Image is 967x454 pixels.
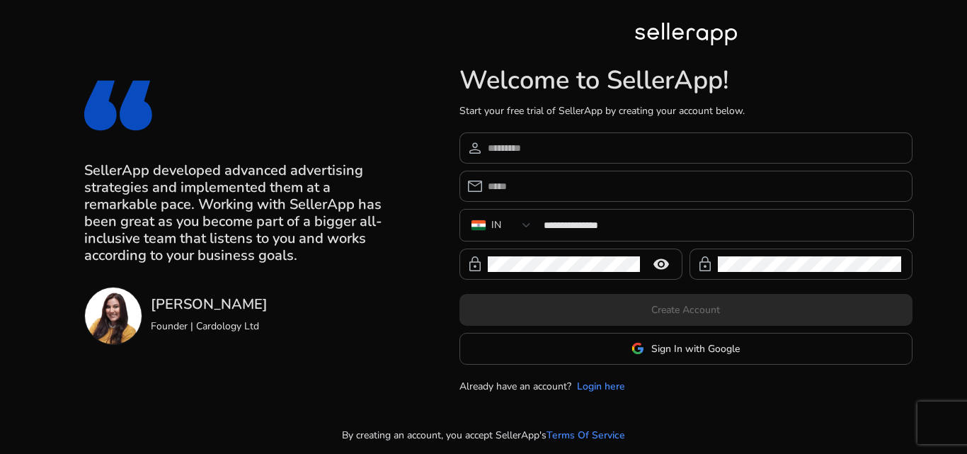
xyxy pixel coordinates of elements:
span: Sign In with Google [651,341,740,356]
p: Founder | Cardology Ltd [151,319,268,334]
span: person [467,140,483,157]
mat-icon: remove_red_eye [644,256,678,273]
span: email [467,178,483,195]
img: google-logo.svg [631,342,644,355]
span: lock [467,256,483,273]
h1: Welcome to SellerApp! [459,65,912,96]
p: Start your free trial of SellerApp by creating your account below. [459,103,912,118]
div: IN [491,217,501,233]
button: Sign In with Google [459,333,912,365]
a: Terms Of Service [547,428,625,443]
p: Already have an account? [459,379,571,394]
span: lock [697,256,714,273]
a: Login here [577,379,625,394]
h3: [PERSON_NAME] [151,296,268,313]
h3: SellerApp developed advanced advertising strategies and implemented them at a remarkable pace. Wo... [84,162,387,264]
